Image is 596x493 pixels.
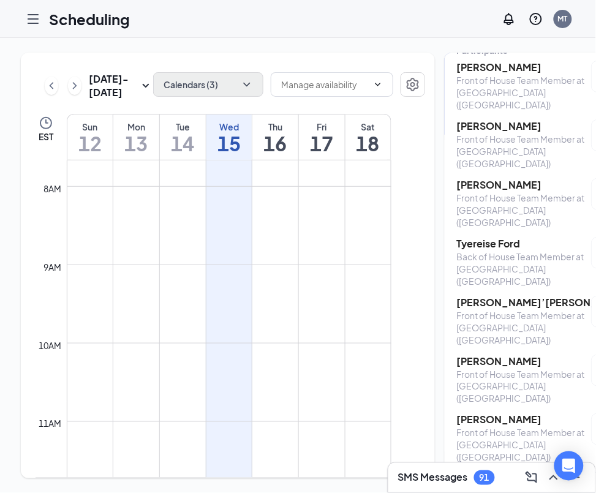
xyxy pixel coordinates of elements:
svg: SmallChevronDown [138,78,153,93]
div: Front of House Team Member at [GEOGRAPHIC_DATA] ([GEOGRAPHIC_DATA]) [457,368,586,405]
h3: [PERSON_NAME] [457,178,586,192]
svg: Notifications [502,12,516,26]
a: October 13, 2025 [113,115,159,160]
div: 10am [37,339,64,352]
a: October 17, 2025 [299,115,345,160]
span: EST [39,130,53,143]
div: Front of House Team Member at [GEOGRAPHIC_DATA] ([GEOGRAPHIC_DATA]) [457,427,586,464]
h1: Scheduling [49,9,130,29]
div: Front of House Team Member at [GEOGRAPHIC_DATA] ([GEOGRAPHIC_DATA]) [457,192,586,228]
button: ChevronUp [544,468,564,487]
button: Settings [401,72,425,97]
div: 11am [37,417,64,431]
a: Settings [401,72,425,99]
svg: ChevronDown [373,80,383,89]
h3: Tyereise Ford [457,237,586,250]
div: Mon [113,121,159,133]
h1: 17 [299,133,345,154]
button: ChevronLeft [45,77,58,95]
a: October 18, 2025 [345,115,391,160]
h3: [PERSON_NAME] [457,61,586,74]
a: October 15, 2025 [206,115,252,160]
div: Back of House Team Member at [GEOGRAPHIC_DATA] ([GEOGRAPHIC_DATA]) [457,250,586,287]
div: Fri [299,121,345,133]
h3: [PERSON_NAME] [457,119,586,133]
svg: ChevronLeft [45,78,58,93]
div: Wed [206,121,252,133]
div: MT [558,13,568,24]
h1: 13 [113,133,159,154]
a: October 12, 2025 [67,115,113,160]
h3: [PERSON_NAME] [457,413,586,427]
h1: 15 [206,133,252,154]
button: ComposeMessage [522,468,541,487]
h1: 16 [252,133,298,154]
h1: 18 [345,133,391,154]
h3: [DATE] - [DATE] [89,72,138,99]
a: October 14, 2025 [160,115,206,160]
svg: Clock [39,116,53,130]
h3: [PERSON_NAME] [457,355,586,368]
div: 9am [42,260,64,274]
h3: SMS Messages [398,471,468,484]
svg: ComposeMessage [524,470,539,485]
a: October 16, 2025 [252,115,298,160]
div: Front of House Team Member at [GEOGRAPHIC_DATA] ([GEOGRAPHIC_DATA]) [457,309,586,346]
svg: QuestionInfo [529,12,543,26]
h1: 14 [160,133,206,154]
div: Front of House Team Member at [GEOGRAPHIC_DATA] ([GEOGRAPHIC_DATA]) [457,133,586,170]
button: Calendars (3)ChevronDown [153,72,263,97]
svg: ChevronDown [241,78,253,91]
div: Front of House Team Member at [GEOGRAPHIC_DATA] ([GEOGRAPHIC_DATA]) [457,74,586,111]
div: Tue [160,121,206,133]
svg: Hamburger [26,12,40,26]
div: Sat [345,121,391,133]
div: 91 [480,473,489,483]
button: ChevronRight [68,77,81,95]
input: Manage availability [281,78,368,91]
div: Thu [252,121,298,133]
svg: ChevronUp [546,470,561,485]
h3: [PERSON_NAME]’[PERSON_NAME] [457,296,586,309]
svg: ChevronRight [69,78,81,93]
div: Open Intercom Messenger [554,451,584,481]
h1: 12 [67,133,113,154]
div: 8am [42,182,64,195]
svg: Settings [406,77,420,92]
div: Sun [67,121,113,133]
